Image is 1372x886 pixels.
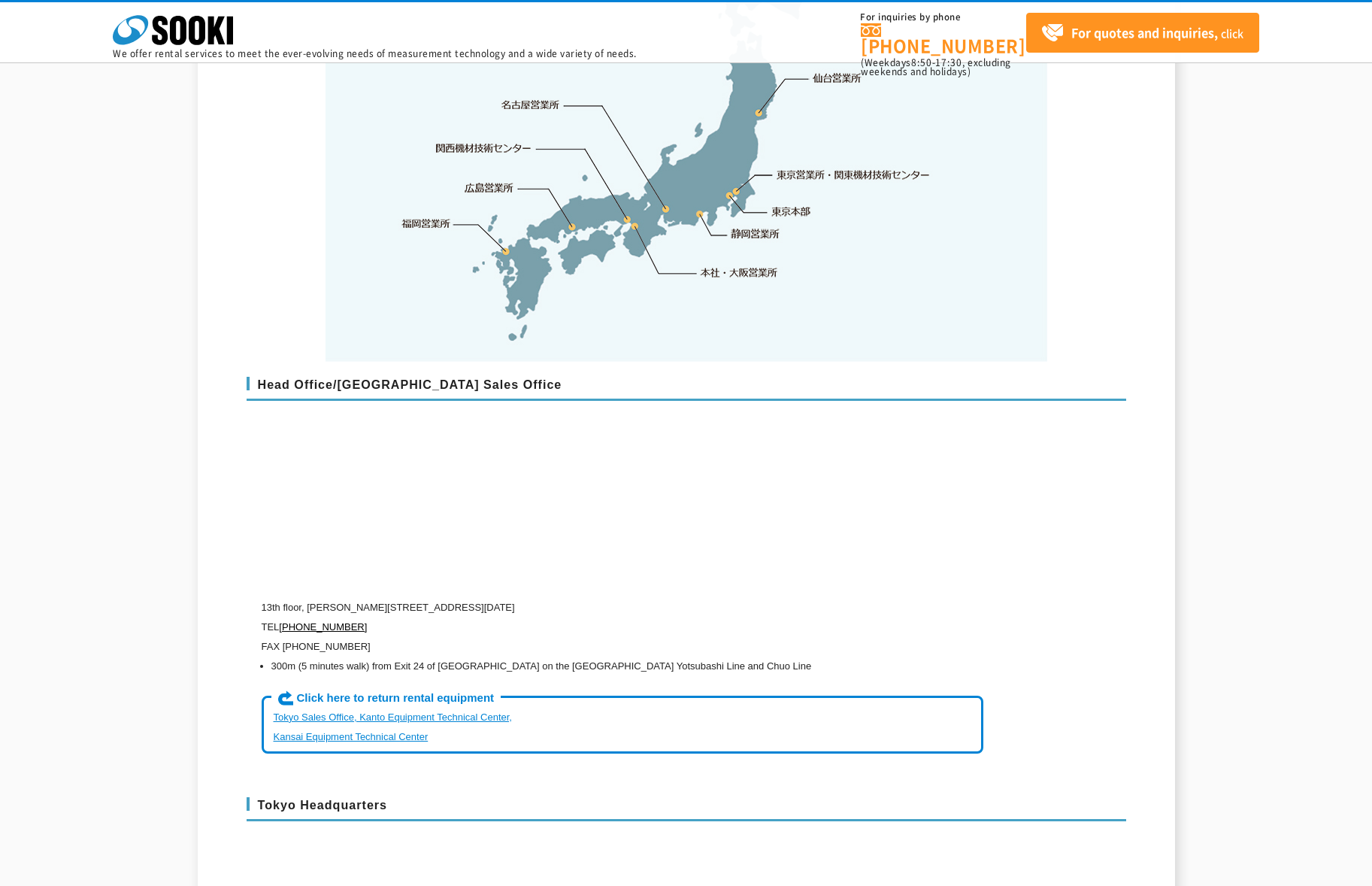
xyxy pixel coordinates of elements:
[1026,13,1259,53] a: For quotes and inquiries,click here
[258,378,562,391] font: Head Office/[GEOGRAPHIC_DATA] Sales Office
[911,56,932,69] font: 8:50
[262,641,371,652] font: FAX [PHONE_NUMBER]
[861,56,1011,78] font: , excluding weekends and holidays)
[262,602,515,613] font: 13th floor, [PERSON_NAME][STREET_ADDRESS][DATE]
[935,56,962,69] font: 17:30
[113,47,637,60] font: We offer rental services to meet the ever-evolving needs of measurement technology and a wide var...
[271,660,812,672] font: 300m (5 minutes walk) from Exit 24 of [GEOGRAPHIC_DATA] on the [GEOGRAPHIC_DATA] Yotsubashi Line ...
[274,712,512,723] a: Tokyo Sales Office, Kanto Equipment Technical Center,
[258,798,388,812] font: Tokyo Headquarters
[262,621,280,633] font: TEL
[297,691,495,704] font: Click here to return rental equipment
[932,56,936,69] font: -
[861,32,1025,58] font: [PHONE_NUMBER]
[861,56,911,69] font: (Weekdays
[279,621,367,633] a: [PHONE_NUMBER]
[274,731,429,742] a: Kansai Equipment Technical Center
[861,23,1026,54] a: [PHONE_NUMBER]
[860,11,960,23] font: For inquiries by phone
[1071,23,1218,41] font: For quotes and inquiries,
